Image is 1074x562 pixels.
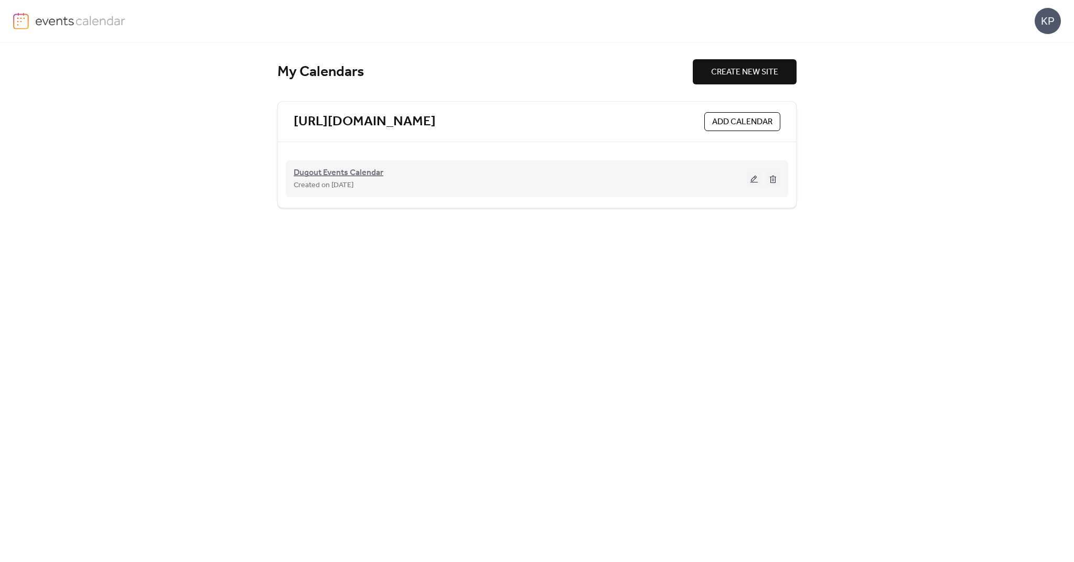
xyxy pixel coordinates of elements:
[711,66,778,79] span: CREATE NEW SITE
[294,170,383,176] a: Dugout Events Calendar
[277,63,693,81] div: My Calendars
[13,13,29,29] img: logo
[1035,8,1061,34] div: KP
[35,13,126,28] img: logo-type
[294,179,353,192] span: Created on [DATE]
[693,59,797,84] button: CREATE NEW SITE
[704,112,780,131] button: ADD CALENDAR
[712,116,772,128] span: ADD CALENDAR
[294,167,383,179] span: Dugout Events Calendar
[294,113,436,131] a: [URL][DOMAIN_NAME]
